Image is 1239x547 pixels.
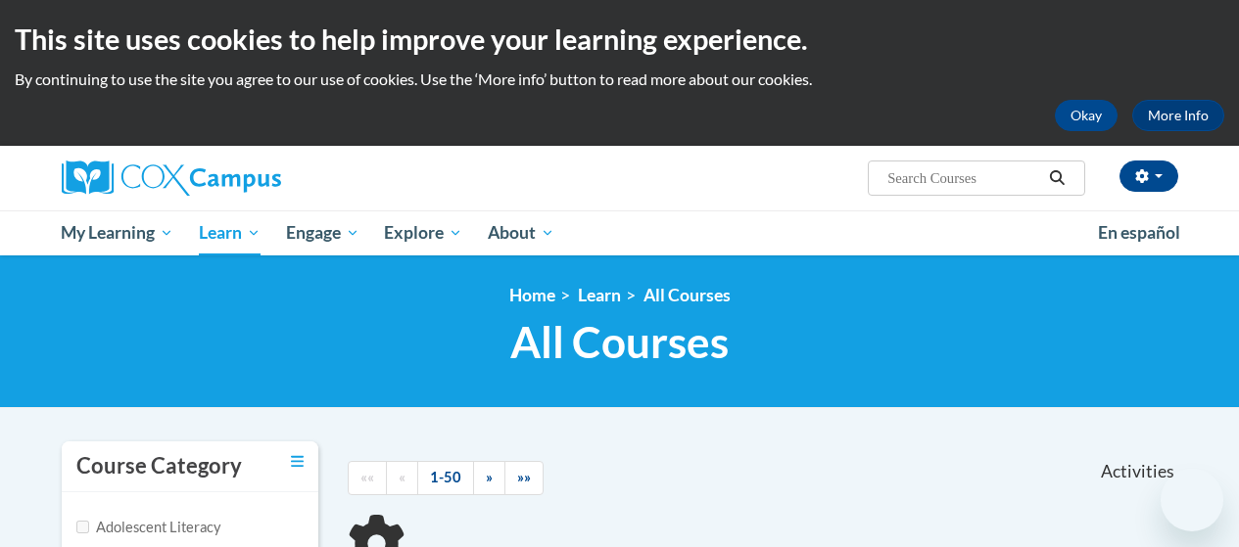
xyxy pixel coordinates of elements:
[473,461,505,495] a: Next
[76,521,89,533] input: Checkbox for Options
[371,210,475,255] a: Explore
[510,316,729,368] span: All Courses
[486,469,493,485] span: »
[1085,212,1193,253] a: En español
[62,160,414,196] a: Cox Campus
[61,221,173,245] span: My Learning
[1132,100,1224,131] a: More Info
[488,221,554,245] span: About
[1161,469,1223,531] iframe: Button to launch messaging window
[504,461,544,495] a: End
[47,210,1193,255] div: Main menu
[517,469,531,485] span: »»
[186,210,273,255] a: Learn
[885,166,1042,190] input: Search Courses
[15,20,1224,59] h2: This site uses cookies to help improve your learning experience.
[199,221,261,245] span: Learn
[1055,100,1118,131] button: Okay
[273,210,372,255] a: Engage
[291,451,304,473] a: Toggle collapse
[643,285,731,305] a: All Courses
[286,221,359,245] span: Engage
[578,285,621,305] a: Learn
[49,210,187,255] a: My Learning
[417,461,474,495] a: 1-50
[76,451,242,481] h3: Course Category
[1098,222,1180,243] span: En español
[15,68,1224,90] p: By continuing to use the site you agree to our use of cookies. Use the ‘More info’ button to read...
[1120,160,1178,192] button: Account Settings
[384,221,462,245] span: Explore
[348,461,387,495] a: Begining
[1101,461,1174,482] span: Activities
[509,285,555,305] a: Home
[76,517,221,538] label: Adolescent Literacy
[1042,166,1072,190] button: Search
[399,469,405,485] span: «
[360,469,374,485] span: ««
[386,461,418,495] a: Previous
[62,160,281,196] img: Cox Campus
[475,210,567,255] a: About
